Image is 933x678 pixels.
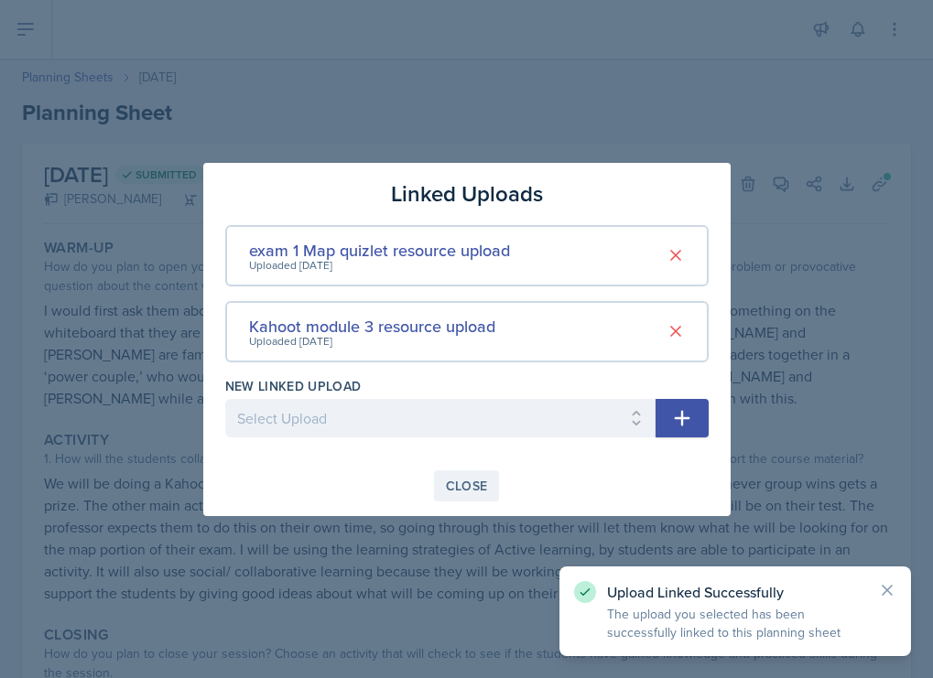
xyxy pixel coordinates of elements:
div: Kahoot module 3 resource upload [249,314,495,339]
div: Uploaded [DATE] [249,333,495,350]
button: Close [434,470,500,501]
h3: Linked Uploads [391,178,543,210]
p: Upload Linked Successfully [607,583,863,601]
div: Uploaded [DATE] [249,257,510,274]
div: exam 1 Map quizlet resource upload [249,238,510,263]
div: Close [446,479,488,493]
p: The upload you selected has been successfully linked to this planning sheet [607,605,863,641]
label: New Linked Upload [225,377,362,395]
